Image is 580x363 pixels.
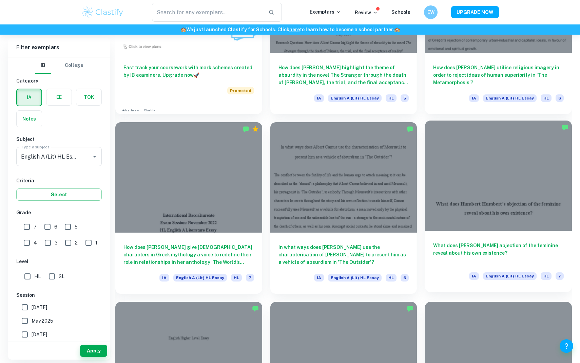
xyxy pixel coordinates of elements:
span: 6 [556,94,564,102]
span: HL [386,94,397,102]
a: How does [PERSON_NAME] give [DEMOGRAPHIC_DATA] characters in Greek mythology a voice to redefine ... [115,122,262,293]
button: College [65,57,83,74]
span: IA [314,274,324,282]
span: 5 [75,223,78,231]
img: Clastify logo [81,5,124,19]
input: Search for any exemplars... [152,3,263,22]
span: English A (Lit) HL Essay [328,94,382,102]
span: SL [59,273,64,280]
h6: Grade [16,209,102,216]
img: Marked [407,305,413,312]
span: English A (Lit) HL Essay [173,274,227,282]
button: IB [35,57,51,74]
span: IA [469,272,479,280]
span: HL [541,94,552,102]
h6: Filter exemplars [8,38,110,57]
span: Promoted [227,87,254,94]
button: IA [17,89,41,106]
img: Marked [243,126,249,132]
a: In what ways does [PERSON_NAME] use the characterisation of [PERSON_NAME] to present him as a veh... [270,122,417,293]
span: 3 [55,239,58,247]
button: EW [424,5,438,19]
h6: In what ways does [PERSON_NAME] use the characterisation of [PERSON_NAME] to present him as a veh... [278,243,409,266]
button: EE [46,89,72,105]
span: IA [469,94,479,102]
h6: How does [PERSON_NAME] highlight the theme of absurdity in the novel The Stranger through the dea... [278,64,409,86]
span: English A (Lit) HL Essay [483,272,537,280]
img: Marked [562,124,568,131]
h6: We just launched Clastify for Schools. Click to learn how to become a school partner. [1,26,579,33]
h6: What does [PERSON_NAME] abjection of the feminine reveal about his own existence? [433,242,564,264]
span: HL [34,273,41,280]
button: Select [16,188,102,201]
h6: EW [427,8,435,16]
p: Exemplars [310,8,341,16]
span: May 2025 [32,317,53,325]
span: [DATE] [32,331,47,338]
span: IA [314,94,324,102]
h6: How does [PERSON_NAME] utilise religious imagery in order to reject ideas of human superiority in... [433,64,564,86]
p: Review [355,9,378,16]
span: 🚀 [194,72,199,78]
button: UPGRADE NOW [451,6,499,18]
span: 7 [246,274,254,282]
img: Marked [407,126,413,132]
img: Marked [252,305,259,312]
span: 7 [556,272,564,280]
label: Type a subject [21,144,49,150]
span: 6 [401,274,409,282]
a: Schools [391,10,410,15]
h6: Category [16,77,102,85]
span: 2 [75,239,78,247]
span: HL [231,274,242,282]
span: HL [386,274,397,282]
span: 5 [401,94,409,102]
h6: Subject [16,135,102,143]
h6: How does [PERSON_NAME] give [DEMOGRAPHIC_DATA] characters in Greek mythology a voice to redefine ... [123,243,254,266]
span: 🏫 [394,27,400,32]
h6: Level [16,258,102,265]
span: English A (Lit) HL Essay [328,274,382,282]
a: What does [PERSON_NAME] abjection of the feminine reveal about his own existence?IAEnglish A (Lit... [425,122,572,293]
h6: Session [16,291,102,299]
button: Notes [17,111,42,127]
button: Apply [80,345,107,357]
button: Help and Feedback [560,339,573,353]
a: here [289,27,300,32]
button: TOK [76,89,101,105]
div: Filter type choice [35,57,83,74]
span: 🏫 [180,27,186,32]
button: Open [90,152,99,161]
span: IA [159,274,169,282]
span: 4 [34,239,37,247]
a: Advertise with Clastify [122,108,155,113]
span: 7 [34,223,37,231]
div: Premium [252,126,259,132]
span: [DATE] [32,304,47,311]
span: 6 [54,223,57,231]
h6: Fast track your coursework with mark schemes created by IB examiners. Upgrade now [123,64,254,79]
span: English A (Lit) HL Essay [483,94,537,102]
span: HL [541,272,552,280]
h6: Criteria [16,177,102,184]
span: 1 [95,239,97,247]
